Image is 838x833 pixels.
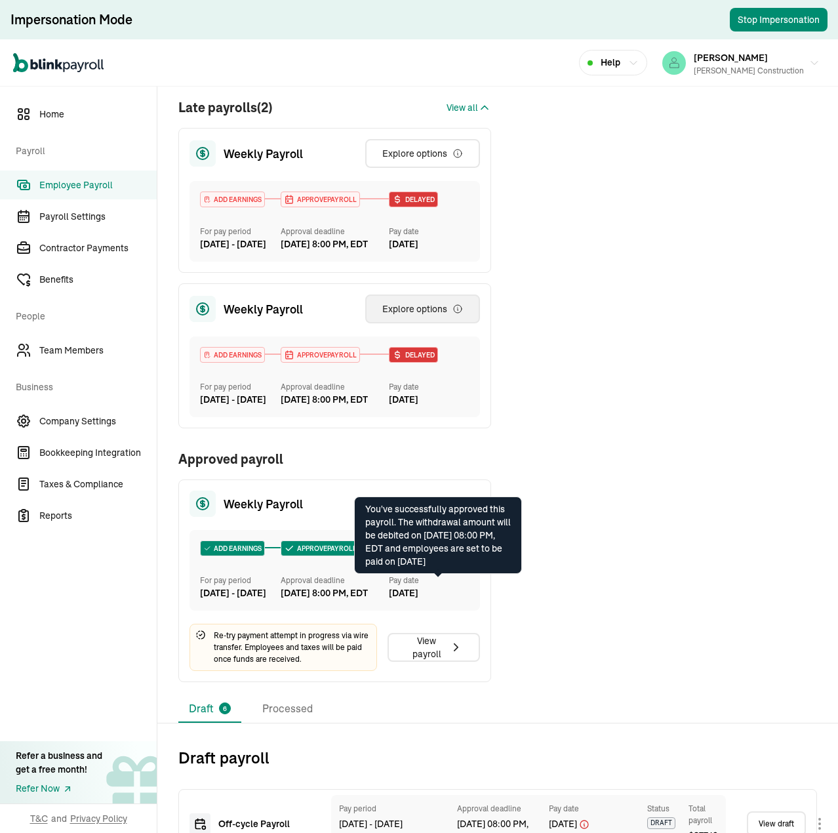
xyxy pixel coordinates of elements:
span: Contractor Payments [39,241,157,255]
h1: Approved payroll [178,449,491,469]
span: Team Members [39,344,157,357]
span: 6 [223,704,227,714]
li: Draft [178,695,241,723]
span: Bookkeeping Integration [39,446,157,460]
span: Home [39,108,157,121]
div: Explore options [382,302,463,315]
span: Business [16,367,149,404]
div: Approval deadline [457,803,536,815]
span: $ 221.90 [443,496,480,512]
span: Employee Payroll [39,178,157,192]
span: Weekly Payroll [224,145,303,163]
div: [DATE] [389,586,469,600]
span: [PERSON_NAME] [694,52,768,64]
span: T&C [30,812,48,825]
button: Explore options [365,295,480,323]
span: Company Settings [39,415,157,428]
span: Benefits [39,273,157,287]
div: Approval deadline [281,381,383,393]
div: [DATE] 8:00 PM, EDT [281,237,368,251]
div: [DATE] 8:00 PM, EDT [281,586,368,600]
button: View all [447,100,491,115]
span: Reports [39,509,157,523]
div: [DATE] [389,393,469,407]
button: [PERSON_NAME][PERSON_NAME] Construction [657,47,825,79]
div: Pay date [389,575,469,586]
div: Pay period [339,803,444,815]
button: Help [579,50,647,75]
div: Refer a business and get a free month! [16,749,102,777]
span: Taxes & Compliance [39,477,157,491]
button: Stop Impersonation [730,8,828,31]
div: Off-cycle Payroll [218,817,310,831]
div: ADD EARNINGS [201,348,264,362]
li: Processed [252,695,323,723]
div: Approval deadline [281,226,383,237]
div: [DATE] 8:00 PM, EDT [281,393,368,407]
button: Explore options [365,139,480,168]
span: APPROVE PAYROLL [294,350,357,360]
nav: Global [13,44,104,82]
div: [PERSON_NAME] Construction [694,65,804,77]
div: View payroll [405,634,463,660]
div: ADD EARNINGS [201,192,264,207]
h2: Draft payroll [178,747,817,768]
span: View all [447,101,478,115]
span: APPROVE PAYROLL [294,544,357,554]
div: For pay period [200,381,281,393]
div: [DATE] - [DATE] [200,237,281,251]
span: Payroll Settings [39,210,157,224]
span: Re-try payment attempt in progress via wire transfer. Employees and taxes will be paid once funds... [214,630,371,665]
div: Pay date [389,226,469,237]
span: Help [601,56,620,70]
div: [DATE] - [DATE] [339,817,444,831]
a: Refer Now [16,782,102,796]
div: You've successfully approved this payroll. The withdrawal amount will be debited on [DATE] 08:00 ... [354,497,522,574]
button: View payroll [388,633,480,662]
span: Weekly Payroll [224,495,303,513]
div: For pay period [200,226,281,237]
div: Impersonation Mode [10,10,132,29]
span: APPROVE PAYROLL [294,195,357,205]
span: Delayed [403,195,435,205]
div: For pay period [200,575,281,586]
div: ADD EARNINGS [201,541,264,556]
div: [DATE] - [DATE] [200,586,281,600]
span: Weekly Payroll [224,300,303,318]
div: [DATE] [389,237,469,251]
span: People [16,296,149,333]
div: Pay date [549,803,634,815]
div: Approval deadline [281,575,383,586]
div: Explore options [382,147,463,160]
span: Delayed [403,350,435,360]
iframe: Chat Widget [620,691,838,833]
div: Pay date [389,381,469,393]
div: [DATE] [549,817,634,831]
h1: Late payrolls (2) [178,98,272,117]
span: Privacy Policy [70,812,127,825]
span: Payroll [16,131,149,168]
div: [DATE] - [DATE] [200,393,281,407]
